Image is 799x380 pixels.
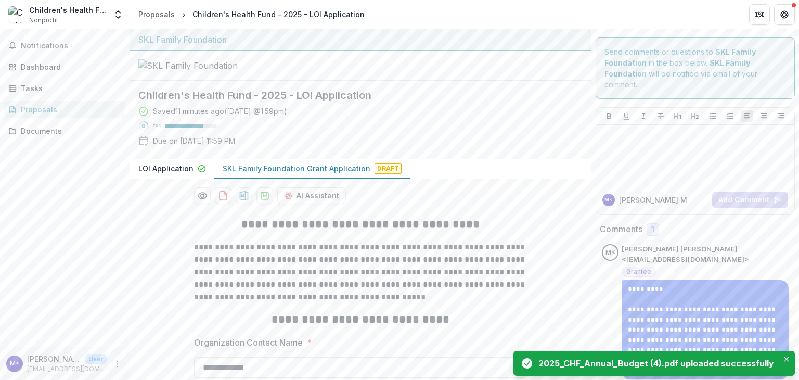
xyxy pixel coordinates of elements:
[21,125,117,136] div: Documents
[375,163,402,174] span: Draft
[604,197,613,202] div: Maisel Mazier <mmazier@chfund.org>
[749,4,770,25] button: Partners
[538,357,774,370] div: 2025_CHF_Annual_Budget (4).pdf uploaded successfully
[138,89,566,102] h2: Children's Health Fund - 2025 - LOI Application
[509,347,799,380] div: Notifications-bottom-right
[29,16,58,25] span: Nonprofit
[724,110,736,122] button: Ordered List
[153,135,235,146] p: Due on [DATE] 11:59 PM
[194,187,211,204] button: Preview 1cbed5ef-ca76-4023-a0a7-d93c01a25cc0-1.pdf
[134,7,179,22] a: Proposals
[111,358,123,370] button: More
[774,4,795,25] button: Get Help
[619,195,687,206] p: [PERSON_NAME] M
[758,110,770,122] button: Align Center
[192,9,365,20] div: Children's Health Fund - 2025 - LOI Application
[138,33,583,46] div: SKL Family Foundation
[596,37,795,99] div: Send comments or questions to in the box below. will be notified via email of your comment.
[21,61,117,72] div: Dashboard
[223,163,370,174] p: SKL Family Foundation Grant Application
[134,7,369,22] nav: breadcrumb
[138,59,242,72] img: SKL Family Foundation
[153,106,287,117] div: Saved 11 minutes ago ( [DATE] @ 1:59pm )
[706,110,719,122] button: Bullet List
[4,101,125,118] a: Proposals
[29,5,107,16] div: Children's Health Fund
[4,58,125,75] a: Dashboard
[236,187,252,204] button: download-proposal
[712,192,788,208] button: Add Comment
[622,244,789,264] p: [PERSON_NAME] [PERSON_NAME] <[EMAIL_ADDRESS][DOMAIN_NAME]>
[21,42,121,50] span: Notifications
[605,249,615,256] div: Maisel Mazier <mmazier@chfund.org>
[277,187,346,204] button: AI Assistant
[138,9,175,20] div: Proposals
[256,187,273,204] button: download-proposal
[10,360,20,367] div: Maisel Mazier <mmazier@chfund.org>
[4,122,125,140] a: Documents
[775,110,788,122] button: Align Right
[626,268,651,275] span: Grantee
[651,225,654,234] span: 1
[741,110,753,122] button: Align Left
[620,110,633,122] button: Underline
[85,354,107,364] p: User
[603,110,615,122] button: Bold
[21,83,117,94] div: Tasks
[4,80,125,97] a: Tasks
[27,353,81,364] p: [PERSON_NAME] [PERSON_NAME] <[EMAIL_ADDRESS][DOMAIN_NAME]>
[111,4,125,25] button: Open entity switcher
[600,224,642,234] h2: Comments
[153,122,161,130] p: 73 %
[215,187,231,204] button: download-proposal
[21,104,117,115] div: Proposals
[654,110,667,122] button: Strike
[780,353,793,365] button: Close
[138,163,194,174] p: LOI Application
[689,110,701,122] button: Heading 2
[672,110,684,122] button: Heading 1
[194,336,303,349] p: Organization Contact Name
[637,110,650,122] button: Italicize
[8,6,25,23] img: Children's Health Fund
[4,37,125,54] button: Notifications
[27,364,107,374] p: [EMAIL_ADDRESS][DOMAIN_NAME]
